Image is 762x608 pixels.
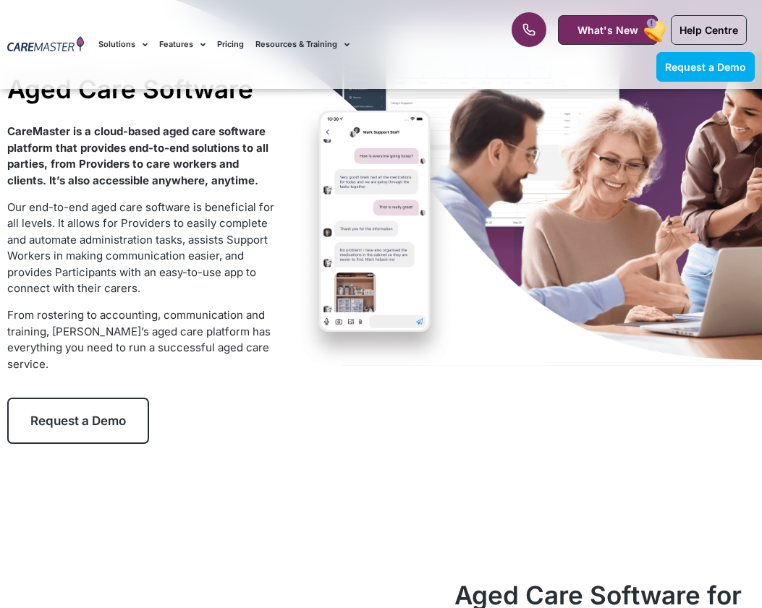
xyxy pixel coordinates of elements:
a: Resources & Training [255,20,350,69]
span: Our end-to-end aged care software is beneficial for all levels. It allows for Providers to easily... [7,200,274,296]
a: Features [159,20,206,69]
a: What's New [558,15,658,45]
a: Solutions [98,20,148,69]
span: From rostering to accounting, communication and training, [PERSON_NAME]’s aged care platform has ... [7,308,271,371]
nav: Menu [98,20,486,69]
strong: CareMaster is a cloud-based aged care software platform that provides end-to-end solutions to all... [7,124,268,187]
span: Request a Demo [665,61,746,73]
span: What's New [577,24,638,36]
span: Help Centre [680,24,738,36]
img: CareMaster Logo [7,36,84,53]
span: Request a Demo [30,414,126,428]
a: Request a Demo [7,398,149,444]
a: Request a Demo [656,52,755,82]
a: Help Centre [671,15,747,45]
h1: Aged Care Software [7,74,275,104]
a: Pricing [217,20,244,69]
